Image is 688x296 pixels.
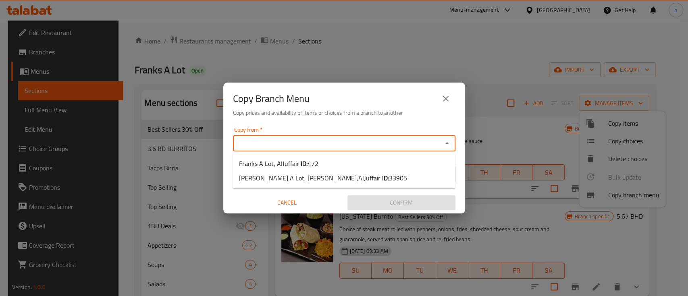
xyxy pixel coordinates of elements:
button: Cancel [233,195,341,210]
span: Cancel [236,198,338,208]
b: ID: [382,172,389,184]
span: 472 [308,157,318,170]
span: [PERSON_NAME] A Lot, [PERSON_NAME],AlJuffair [239,173,407,183]
h6: Copy prices and availability of items or choices from a branch to another [233,108,455,117]
button: close [436,89,455,108]
span: Franks A Lot, AlJuffair [239,159,318,168]
span: 33905 [389,172,407,184]
h2: Copy Branch Menu [233,92,310,105]
button: Close [441,138,453,149]
b: ID: [301,157,308,170]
